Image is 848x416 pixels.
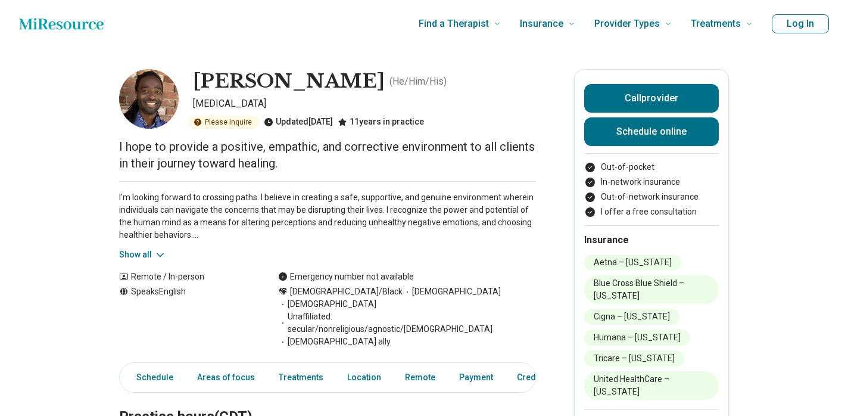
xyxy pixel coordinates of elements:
li: Aetna – [US_STATE] [584,254,681,271]
div: Please inquire [188,116,259,129]
span: [DEMOGRAPHIC_DATA] ally [278,336,391,348]
p: ( He/Him/His ) [389,74,447,89]
p: [MEDICAL_DATA] [193,97,536,111]
li: Cigna – [US_STATE] [584,309,679,325]
div: 11 years in practice [338,116,424,129]
span: Insurance [520,15,563,32]
a: Schedule online [584,117,719,146]
h1: [PERSON_NAME] [193,69,385,94]
a: Location [340,365,388,390]
span: [DEMOGRAPHIC_DATA] [403,285,501,298]
p: I'm looking forward to crossing paths. I believe in creating a safe, supportive, and genuine envi... [119,191,536,241]
span: Treatments [691,15,741,32]
li: United HealthCare – [US_STATE] [584,371,719,400]
a: Areas of focus [190,365,262,390]
li: Tricare – [US_STATE] [584,350,684,367]
a: Payment [452,365,500,390]
span: [DEMOGRAPHIC_DATA] [278,298,376,311]
div: Emergency number not available [278,271,414,283]
button: Show all [119,249,166,261]
p: I hope to provide a positive, empathic, and corrective environment to all clients in their journe... [119,138,536,172]
span: Unaffiliated: secular/nonreligious/agnostic/[DEMOGRAPHIC_DATA] [278,311,536,336]
div: Remote / In-person [119,271,254,283]
a: Home page [19,12,104,36]
li: Humana – [US_STATE] [584,330,690,346]
img: Chaz Mailey, Psychologist [119,69,179,129]
a: Remote [398,365,442,390]
li: Out-of-network insurance [584,191,719,203]
a: Credentials [510,365,569,390]
span: Provider Types [594,15,660,32]
li: Out-of-pocket [584,161,719,173]
li: I offer a free consultation [584,206,719,218]
li: In-network insurance [584,176,719,188]
div: Updated [DATE] [264,116,333,129]
h2: Insurance [584,233,719,247]
button: Callprovider [584,84,719,113]
a: Treatments [272,365,331,390]
button: Log In [772,14,829,33]
a: Schedule [122,365,180,390]
div: Speaks English [119,285,254,348]
span: [DEMOGRAPHIC_DATA]/Black [290,285,403,298]
span: Find a Therapist [419,15,489,32]
li: Blue Cross Blue Shield – [US_STATE] [584,275,719,304]
ul: Payment options [584,161,719,218]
